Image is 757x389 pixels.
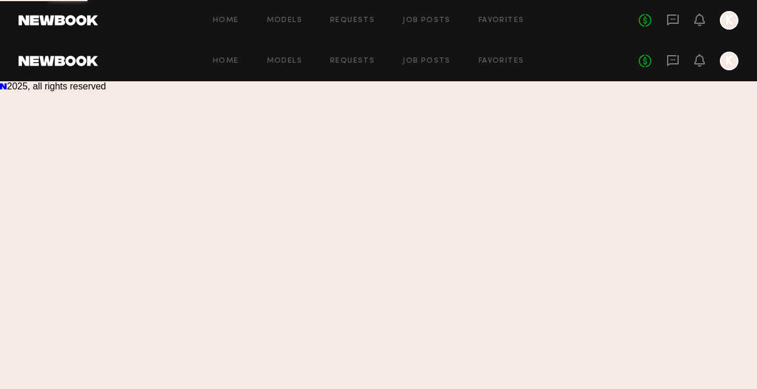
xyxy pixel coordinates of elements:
[330,17,375,24] a: Requests
[479,57,524,65] a: Favorites
[403,57,451,65] a: Job Posts
[720,52,738,70] a: K
[720,11,738,30] a: K
[403,17,451,24] a: Job Posts
[330,57,375,65] a: Requests
[213,17,239,24] a: Home
[213,57,239,65] a: Home
[267,57,302,65] a: Models
[479,17,524,24] a: Favorites
[267,17,302,24] a: Models
[7,81,106,91] span: 2025, all rights reserved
